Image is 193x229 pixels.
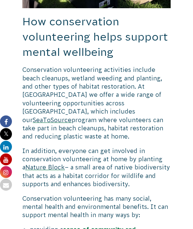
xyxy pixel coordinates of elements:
[22,147,162,171] span: In addition, everyone can get involved in conservation volunteering at home by planting a
[22,66,162,123] span: Conservation volunteering activities include beach cleanups, wetland weeding and planting, and ot...
[22,164,170,187] span: – a small area of native biodiversity that acts as a habitat corridor for wildlife and supports a...
[25,164,65,171] a: Nature Block
[22,195,168,219] span: Conservation volunteering has many social, mental health and environmental benefits. It can suppo...
[22,15,168,58] span: How conservation volunteering helps support mental wellbeing
[22,117,163,140] span: program where volunteers can take part in beach cleanups, habitat restoration and reducing plasti...
[33,117,72,123] a: SeaToSource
